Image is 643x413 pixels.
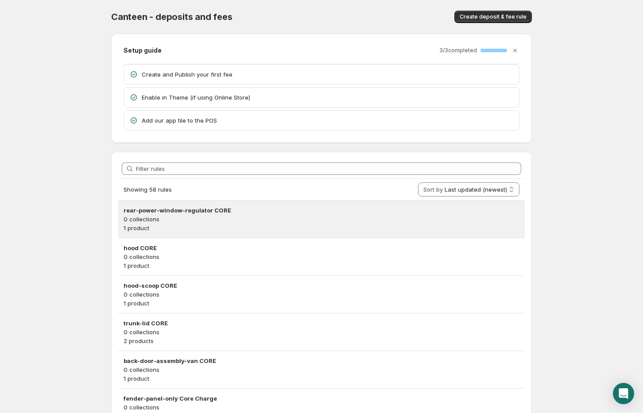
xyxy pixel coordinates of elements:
[124,281,519,290] h3: hood-scoop CORE
[124,252,519,261] p: 0 collections
[124,356,519,365] h3: back-door-assembly-van CORE
[439,47,477,54] p: 3 / 3 completed
[124,243,519,252] h3: hood CORE
[124,224,519,232] p: 1 product
[124,261,519,270] p: 1 product
[142,116,514,125] p: Add our app tile to the POS
[124,206,519,215] h3: rear-power-window-regulator CORE
[454,11,532,23] button: Create deposit & fee rule
[142,70,514,79] p: Create and Publish your first fee
[136,162,521,175] input: Filter rules
[124,46,162,55] h2: Setup guide
[124,374,519,383] p: 1 product
[509,44,521,57] button: Dismiss setup guide
[124,336,519,345] p: 2 products
[124,403,519,412] p: 0 collections
[124,394,519,403] h3: fender-panel-only Core Charge
[124,365,519,374] p: 0 collections
[142,93,514,102] p: Enable in Theme (if using Online Store)
[124,328,519,336] p: 0 collections
[460,13,527,20] span: Create deposit & fee rule
[124,215,519,224] p: 0 collections
[613,383,634,404] div: Open Intercom Messenger
[124,319,519,328] h3: trunk-lid CORE
[124,186,172,193] span: Showing 58 rules
[124,299,519,308] p: 1 product
[124,290,519,299] p: 0 collections
[111,12,232,22] span: Canteen - deposits and fees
